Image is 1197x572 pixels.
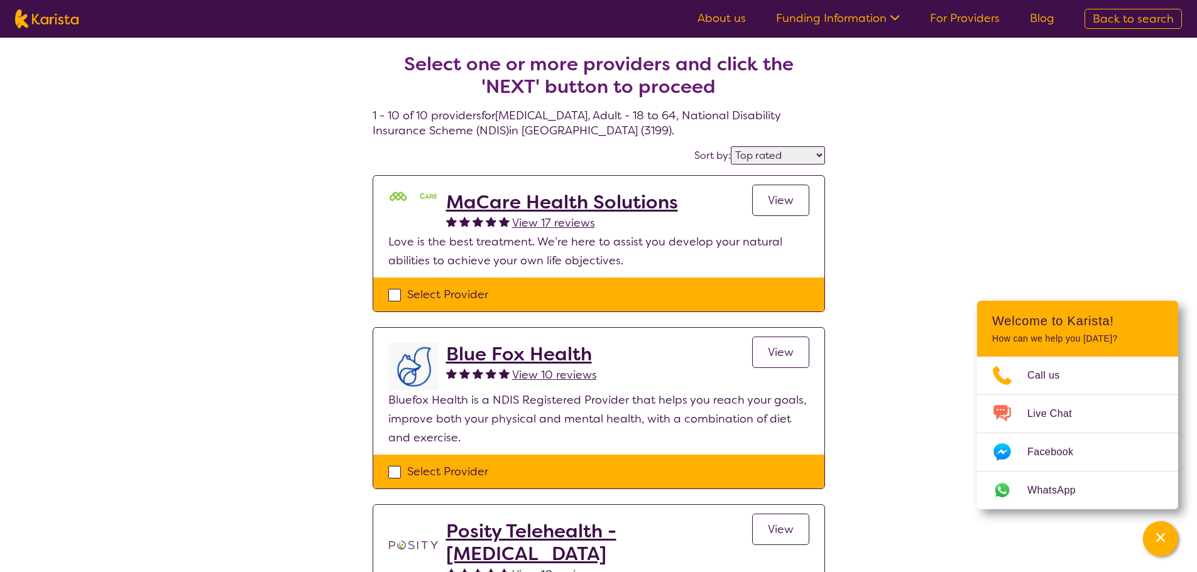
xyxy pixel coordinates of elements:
div: Channel Menu [977,301,1178,509]
img: fullstar [459,368,470,379]
a: About us [697,11,746,26]
a: Funding Information [776,11,900,26]
span: Facebook [1027,443,1088,461]
a: View [752,337,809,368]
span: View 10 reviews [512,367,597,382]
p: Bluefox Health is a NDIS Registered Provider that helps you reach your goals, improve both your p... [388,391,809,447]
span: Back to search [1093,11,1174,26]
img: Karista logo [15,9,79,28]
span: View 17 reviews [512,215,595,230]
img: fullstar [446,216,457,227]
a: View 10 reviews [512,365,597,384]
a: Blue Fox Health [446,343,597,365]
img: fullstar [446,368,457,379]
img: lyehhyr6avbivpacwqcf.png [388,343,439,391]
h2: Select one or more providers and click the 'NEXT' button to proceed [388,53,810,98]
span: View [768,345,794,360]
img: fullstar [486,216,496,227]
img: fullstar [486,368,496,379]
span: WhatsApp [1027,481,1091,500]
img: fullstar [473,216,483,227]
button: Channel Menu [1143,521,1178,556]
label: Sort by: [694,149,731,162]
span: Live Chat [1027,404,1087,423]
img: fullstar [499,216,510,227]
img: fullstar [499,368,510,379]
img: fullstar [459,216,470,227]
a: View 17 reviews [512,213,595,232]
a: Posity Telehealth - [MEDICAL_DATA] [446,520,752,565]
ul: Choose channel [977,357,1178,509]
span: View [768,522,794,537]
h4: 1 - 10 of 10 providers for [MEDICAL_DATA] , Adult - 18 to 64 , National Disability Insurance Sche... [373,23,825,138]
a: Blog [1030,11,1054,26]
span: View [768,193,794,208]
a: Web link opens in a new tab. [977,472,1178,509]
p: Love is the best treatment. We’re here to assist you develop your natural abilities to achieve yo... [388,232,809,270]
span: Call us [1027,366,1075,385]
a: Back to search [1085,9,1182,29]
a: For Providers [930,11,1000,26]
a: View [752,185,809,216]
p: How can we help you [DATE]? [992,333,1163,344]
img: mgttalrdbt23wl6urpfy.png [388,191,439,203]
a: MaCare Health Solutions [446,191,678,213]
img: fullstar [473,368,483,379]
img: t1bslo80pcylnzwjhndq.png [388,520,439,570]
a: View [752,514,809,545]
h2: Welcome to Karista! [992,313,1163,328]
